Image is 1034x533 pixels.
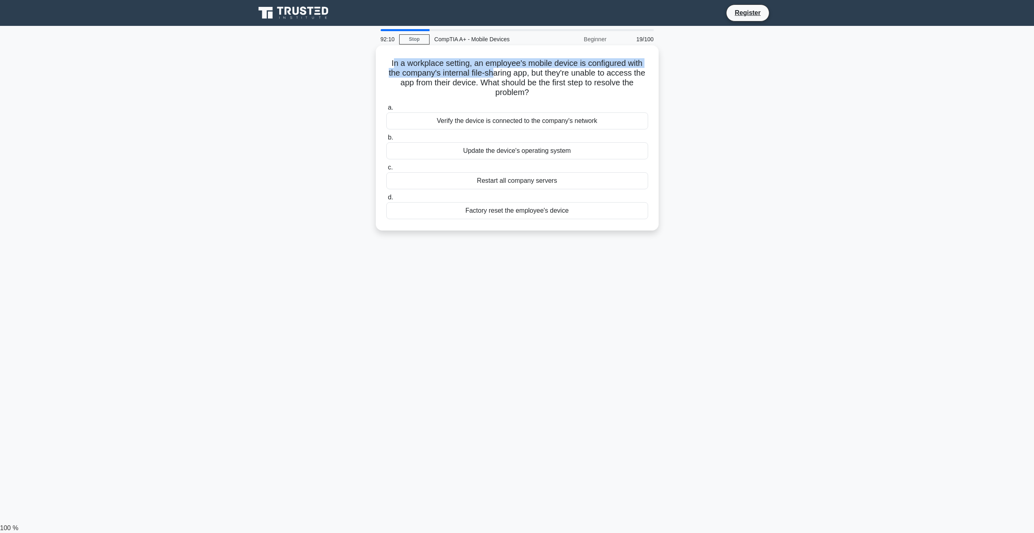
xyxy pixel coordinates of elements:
span: a. [388,104,393,111]
span: d. [388,194,393,201]
div: CompTIA A+ - Mobile Devices [430,31,541,47]
a: Register [730,8,765,18]
div: 92:10 [376,31,399,47]
a: Stop [399,34,430,44]
div: Restart all company servers [386,172,648,189]
div: 19/100 [611,31,659,47]
div: Beginner [541,31,611,47]
span: c. [388,164,393,171]
div: Update the device's operating system [386,142,648,159]
div: Factory reset the employee's device [386,202,648,219]
h5: In a workplace setting, an employee's mobile device is configured with the company's internal fil... [385,58,649,98]
span: b. [388,134,393,141]
div: Verify the device is connected to the company's network [386,112,648,129]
